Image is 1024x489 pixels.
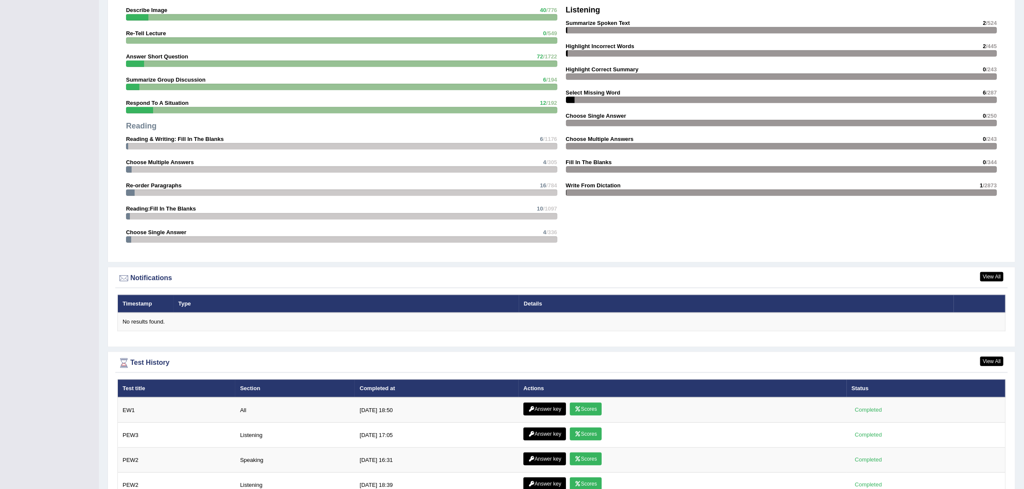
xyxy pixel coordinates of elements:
strong: Listening [566,6,600,14]
span: 0 [983,136,986,142]
div: No results found. [123,318,1000,326]
div: Completed [852,431,885,440]
th: Test title [118,379,236,397]
th: Timestamp [118,295,174,313]
span: /344 [986,159,997,165]
span: 0 [983,113,986,119]
span: 12 [540,100,546,106]
strong: Reading:Fill In The Blanks [126,205,196,212]
div: Completed [852,406,885,415]
strong: Choose Single Answer [566,113,626,119]
div: Completed [852,455,885,465]
strong: Reading & Writing: Fill In The Blanks [126,136,224,142]
a: View All [980,357,1003,366]
th: Details [519,295,954,313]
td: Listening [235,423,355,448]
th: Section [235,379,355,397]
span: /336 [546,229,557,235]
td: PEW3 [118,423,236,448]
strong: Re-order Paragraphs [126,182,181,189]
strong: Summarize Spoken Text [566,20,630,26]
a: Scores [570,428,602,440]
strong: Write From Dictation [566,182,621,189]
span: /250 [986,113,997,119]
span: 16 [540,182,546,189]
span: 10 [537,205,543,212]
span: /784 [546,182,557,189]
td: [DATE] 17:05 [355,423,519,448]
a: Answer key [523,403,566,416]
span: 2 [983,20,986,26]
td: PEW2 [118,448,236,473]
span: /549 [546,30,557,37]
a: Answer key [523,428,566,440]
span: 0 [983,159,986,165]
div: Notifications [117,272,1006,285]
strong: Choose Multiple Answers [566,136,634,142]
strong: Reading [126,122,157,130]
span: /1097 [543,205,557,212]
strong: Choose Single Answer [126,229,186,235]
td: [DATE] 16:31 [355,448,519,473]
strong: Re-Tell Lecture [126,30,166,37]
span: /243 [986,66,997,73]
td: All [235,397,355,423]
a: Answer key [523,452,566,465]
span: /287 [986,89,997,96]
th: Type [174,295,519,313]
th: Actions [519,379,847,397]
span: 6 [983,89,986,96]
span: 40 [540,7,546,13]
span: /194 [546,76,557,83]
td: EW1 [118,397,236,423]
a: Scores [570,452,602,465]
span: 0 [543,30,546,37]
td: [DATE] 18:50 [355,397,519,423]
strong: Respond To A Situation [126,100,188,106]
span: /524 [986,20,997,26]
span: /192 [546,100,557,106]
span: /2873 [983,182,997,189]
strong: Fill In The Blanks [566,159,612,165]
div: Test History [117,357,1006,370]
span: 2 [983,43,986,49]
strong: Summarize Group Discussion [126,76,206,83]
span: 4 [543,159,546,165]
span: 6 [543,76,546,83]
a: View All [980,272,1003,281]
a: Scores [570,403,602,416]
span: /1176 [543,136,557,142]
strong: Answer Short Question [126,53,188,60]
th: Status [847,379,1006,397]
strong: Highlight Correct Summary [566,66,639,73]
span: 1 [980,182,983,189]
strong: Highlight Incorrect Words [566,43,634,49]
span: /305 [546,159,557,165]
strong: Choose Multiple Answers [126,159,194,165]
span: 0 [983,66,986,73]
span: /1722 [543,53,557,60]
th: Completed at [355,379,519,397]
span: /445 [986,43,997,49]
span: /776 [546,7,557,13]
span: 6 [540,136,543,142]
span: /243 [986,136,997,142]
strong: Describe Image [126,7,167,13]
span: 72 [537,53,543,60]
strong: Select Missing Word [566,89,621,96]
td: Speaking [235,448,355,473]
span: 4 [543,229,546,235]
